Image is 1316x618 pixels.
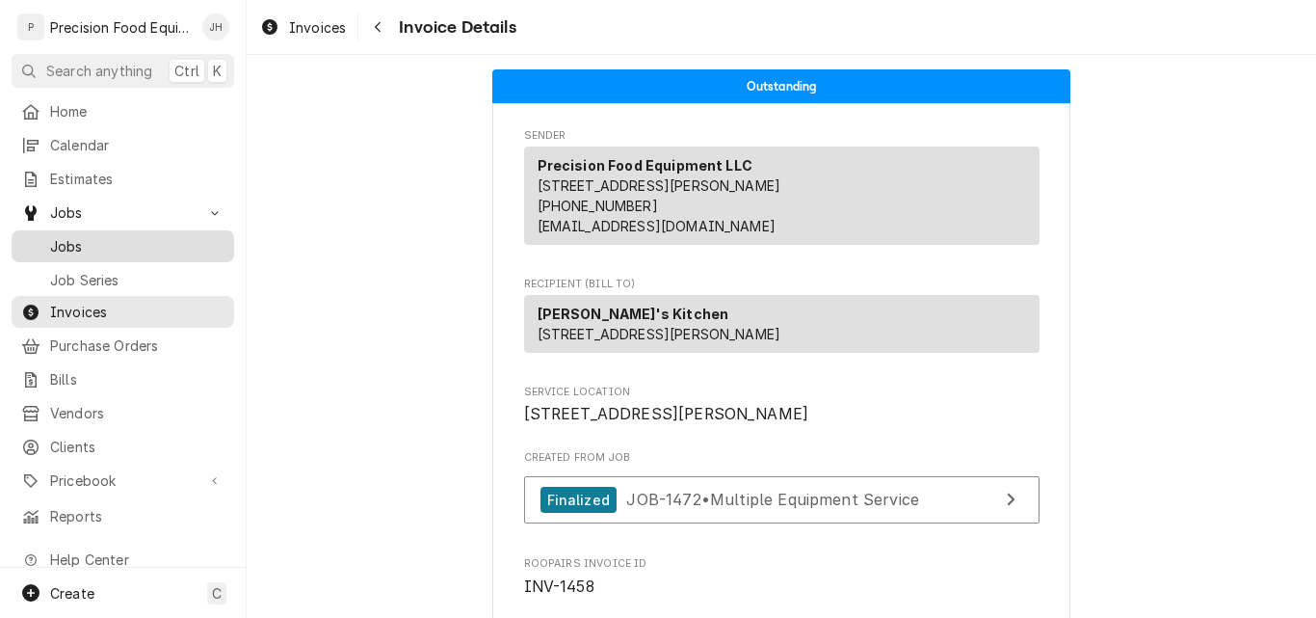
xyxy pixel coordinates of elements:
a: Go to Jobs [12,197,234,228]
span: Vendors [50,403,224,423]
span: Bills [50,369,224,390]
span: Reports [50,506,224,526]
span: Invoice Details [393,14,515,40]
span: Help Center [50,550,223,570]
div: Created From Job [524,450,1040,533]
div: Status [492,69,1070,103]
a: Invoices [252,12,354,43]
a: Reports [12,500,234,532]
span: [STREET_ADDRESS][PERSON_NAME] [538,177,781,194]
a: Home [12,95,234,127]
a: Estimates [12,163,234,195]
div: P [17,13,44,40]
a: Job Series [12,264,234,296]
span: Create [50,585,94,602]
div: Jason Hertel's Avatar [202,13,229,40]
a: [PHONE_NUMBER] [538,198,658,214]
a: Purchase Orders [12,330,234,362]
span: Home [50,101,224,121]
span: Purchase Orders [50,336,224,356]
button: Navigate back [362,12,393,42]
a: [EMAIL_ADDRESS][DOMAIN_NAME] [538,218,776,234]
a: Invoices [12,296,234,328]
span: Roopairs Invoice ID [524,576,1040,599]
a: Go to Pricebook [12,465,234,497]
span: Search anything [46,61,152,81]
span: Created From Job [524,450,1040,466]
span: Service Location [524,403,1040,426]
a: Calendar [12,129,234,161]
span: Sender [524,128,1040,144]
a: Vendors [12,397,234,429]
span: Jobs [50,236,224,256]
span: Clients [50,437,224,457]
span: [STREET_ADDRESS][PERSON_NAME] [538,326,781,342]
span: Jobs [50,202,196,223]
div: Sender [524,147,1040,245]
div: Roopairs Invoice ID [524,556,1040,598]
button: Search anythingCtrlK [12,54,234,88]
div: Recipient (Bill To) [524,295,1040,353]
span: JOB-1472 • Multiple Equipment Service [626,490,919,509]
strong: Precision Food Equipment LLC [538,157,752,174]
a: Bills [12,363,234,395]
span: Estimates [50,169,224,189]
span: Roopairs Invoice ID [524,556,1040,572]
div: Recipient (Bill To) [524,295,1040,361]
div: Sender [524,147,1040,253]
span: Invoices [289,17,346,38]
a: Go to Help Center [12,544,234,576]
div: Finalized [540,487,617,513]
span: Job Series [50,270,224,290]
span: K [213,61,222,81]
span: Outstanding [747,80,817,93]
div: Invoice Sender [524,128,1040,254]
strong: [PERSON_NAME]'s Kitchen [538,306,729,322]
span: Ctrl [174,61,199,81]
span: Invoices [50,302,224,322]
div: Service Location [524,385,1040,426]
span: Service Location [524,385,1040,400]
span: Recipient (Bill To) [524,277,1040,292]
span: Calendar [50,135,224,155]
div: Invoice Recipient [524,277,1040,362]
div: JH [202,13,229,40]
span: Pricebook [50,470,196,491]
span: C [212,583,222,604]
span: [STREET_ADDRESS][PERSON_NAME] [524,405,809,423]
a: Clients [12,431,234,463]
a: Jobs [12,230,234,262]
div: Precision Food Equipment LLC [50,17,192,38]
a: View Job [524,476,1040,524]
span: INV-1458 [524,578,594,596]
